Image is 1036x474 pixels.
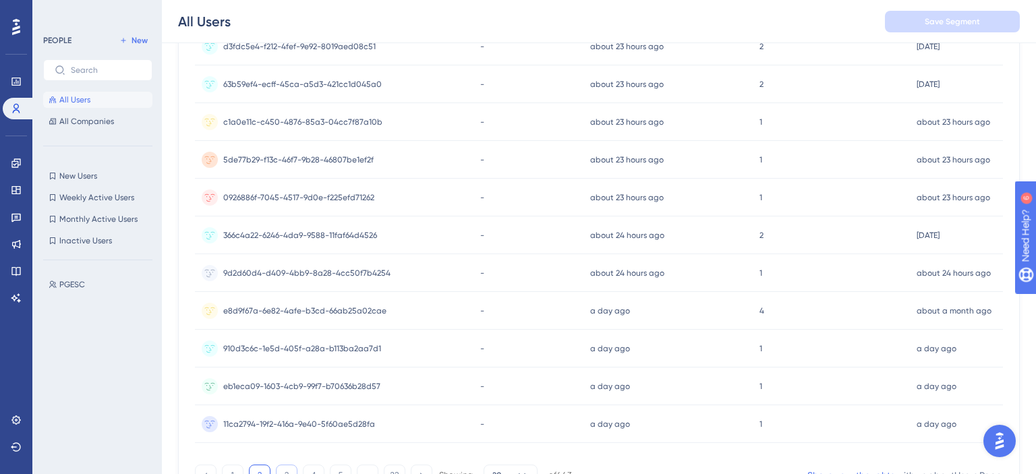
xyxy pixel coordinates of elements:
[759,117,762,127] span: 1
[43,189,152,206] button: Weekly Active Users
[917,155,990,165] time: about 23 hours ago
[223,343,381,354] span: 910d3c6c-1e5d-405f-a28a-b113ba2aa7d1
[590,193,664,202] time: about 23 hours ago
[590,306,630,316] time: a day ago
[480,381,484,392] span: -
[480,305,484,316] span: -
[480,192,484,203] span: -
[925,16,980,27] span: Save Segment
[759,381,762,392] span: 1
[759,230,764,241] span: 2
[480,154,484,165] span: -
[223,268,391,278] span: 9d2d60d4-d409-4bb9-8a28-4cc50f7b4254
[223,305,386,316] span: e8d9f67a-6e82-4afe-b3cd-66ab25a02cae
[917,193,990,202] time: about 23 hours ago
[480,117,484,127] span: -
[590,344,630,353] time: a day ago
[43,233,152,249] button: Inactive Users
[480,79,484,90] span: -
[917,117,990,127] time: about 23 hours ago
[59,235,112,246] span: Inactive Users
[759,343,762,354] span: 1
[759,192,762,203] span: 1
[43,276,161,293] button: PGESC
[917,80,940,89] time: [DATE]
[59,214,138,225] span: Monthly Active Users
[223,192,374,203] span: 0926886f-7045-4517-9d0e-f225efd71262
[885,11,1020,32] button: Save Segment
[223,381,380,392] span: eb1eca09-1603-4cb9-99f7-b70636b28d57
[223,79,382,90] span: 63b59ef4-ecff-45ca-a5d3-421cc1d045a0
[59,171,97,181] span: New Users
[759,305,764,316] span: 4
[590,268,664,278] time: about 24 hours ago
[759,419,762,429] span: 1
[43,168,152,184] button: New Users
[917,419,956,429] time: a day ago
[132,35,148,46] span: New
[759,41,764,52] span: 2
[480,41,484,52] span: -
[32,3,84,20] span: Need Help?
[43,92,152,108] button: All Users
[59,94,90,105] span: All Users
[917,382,956,391] time: a day ago
[590,231,664,240] time: about 24 hours ago
[59,279,85,290] span: PGESC
[59,192,134,203] span: Weekly Active Users
[917,42,940,51] time: [DATE]
[917,344,956,353] time: a day ago
[590,382,630,391] time: a day ago
[71,65,141,75] input: Search
[590,117,664,127] time: about 23 hours ago
[480,419,484,429] span: -
[223,419,375,429] span: 11ca2794-19f2-416a-9e40-5f60ae5d28fa
[917,306,991,316] time: about a month ago
[43,211,152,227] button: Monthly Active Users
[590,419,630,429] time: a day ago
[480,230,484,241] span: -
[43,113,152,129] button: All Companies
[59,116,114,127] span: All Companies
[590,80,664,89] time: about 23 hours ago
[178,12,231,31] div: All Users
[223,154,374,165] span: 5de77b29-f13c-46f7-9b28-46807be1ef2f
[590,155,664,165] time: about 23 hours ago
[759,79,764,90] span: 2
[115,32,152,49] button: New
[480,268,484,278] span: -
[223,41,376,52] span: d3fdc5e4-f212-4fef-9e92-8019aed08c51
[917,231,940,240] time: [DATE]
[480,343,484,354] span: -
[979,421,1020,461] iframe: UserGuiding AI Assistant Launcher
[917,268,991,278] time: about 24 hours ago
[223,230,377,241] span: 366c4a22-6246-4da9-9588-11faf64d4526
[94,7,98,18] div: 6
[223,117,382,127] span: c1a0e11c-c450-4876-85a3-04cc7f87a10b
[759,154,762,165] span: 1
[590,42,664,51] time: about 23 hours ago
[43,35,71,46] div: PEOPLE
[759,268,762,278] span: 1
